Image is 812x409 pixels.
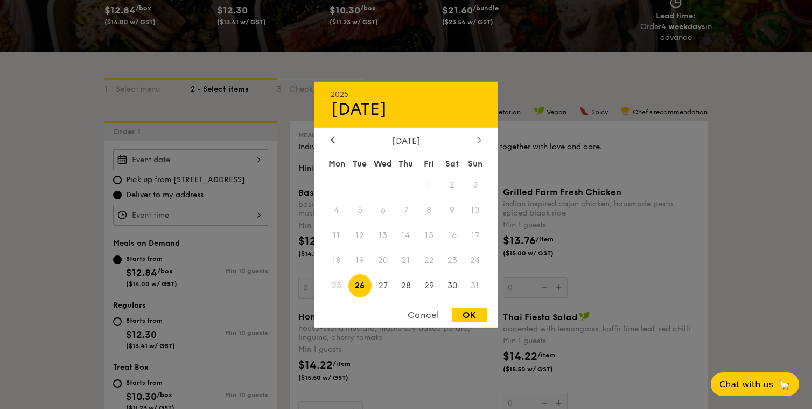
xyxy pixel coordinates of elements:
div: 2025 [331,89,481,99]
span: 5 [348,198,372,221]
span: 21 [395,249,418,272]
span: 18 [325,249,348,272]
div: Cancel [397,308,450,322]
span: 8 [417,198,440,221]
div: Fri [417,154,440,173]
div: Mon [325,154,348,173]
span: 2 [440,173,464,196]
span: 15 [417,224,440,247]
span: 9 [440,198,464,221]
span: 29 [417,274,440,297]
span: 14 [395,224,418,247]
span: 17 [464,224,487,247]
div: Sat [440,154,464,173]
div: OK [452,308,487,322]
div: Sun [464,154,487,173]
span: 6 [372,198,395,221]
span: 10 [464,198,487,221]
span: 31 [464,274,487,297]
span: 30 [440,274,464,297]
div: Tue [348,154,372,173]
span: 4 [325,198,348,221]
div: [DATE] [331,135,481,145]
span: 26 [348,274,372,297]
span: 20 [372,249,395,272]
span: 11 [325,224,348,247]
span: 13 [372,224,395,247]
span: 🦙 [778,378,790,391]
span: 1 [417,173,440,196]
span: Chat with us [719,379,773,390]
div: [DATE] [331,99,481,119]
span: 25 [325,274,348,297]
div: Wed [372,154,395,173]
span: 24 [464,249,487,272]
span: 23 [440,249,464,272]
span: 28 [395,274,418,297]
span: 19 [348,249,372,272]
span: 22 [417,249,440,272]
button: Chat with us🦙 [711,372,799,396]
span: 3 [464,173,487,196]
span: 27 [372,274,395,297]
div: Thu [395,154,418,173]
span: 12 [348,224,372,247]
span: 16 [440,224,464,247]
span: 7 [395,198,418,221]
